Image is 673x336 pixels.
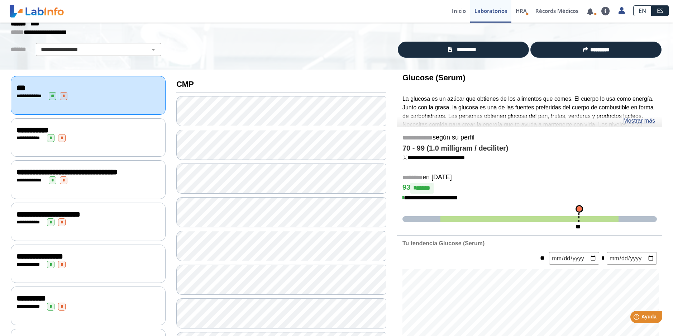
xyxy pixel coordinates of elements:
h4: 93 [402,183,657,194]
p: La glucosa es un azúcar que obtienes de los alimentos que comes. El cuerpo lo usa como energía. J... [402,95,657,146]
b: Tu tendencia Glucose (Serum) [402,240,485,246]
a: [1] [402,155,465,160]
h5: según su perfil [402,134,657,142]
a: ES [651,5,669,16]
h4: 70 - 99 (1.0 milligram / deciliter) [402,144,657,153]
b: CMP [176,80,194,89]
a: EN [633,5,651,16]
iframe: Help widget launcher [609,308,665,328]
input: mm/dd/yyyy [549,252,599,265]
input: mm/dd/yyyy [607,252,657,265]
span: HRA [516,7,527,14]
a: Mostrar más [623,117,655,125]
b: Glucose (Serum) [402,73,466,82]
h5: en [DATE] [402,174,657,182]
